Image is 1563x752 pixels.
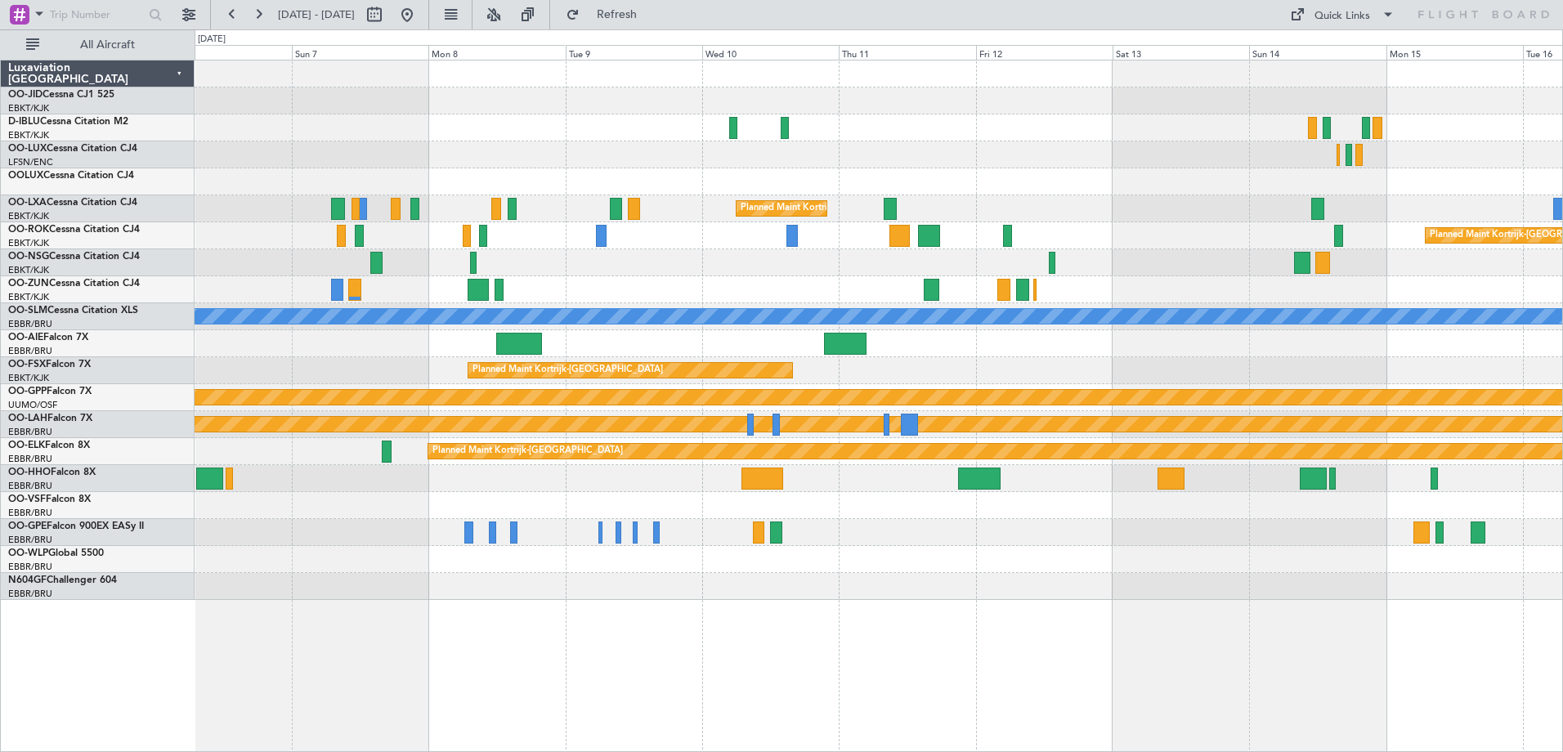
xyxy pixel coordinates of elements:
[8,507,52,519] a: EBBR/BRU
[8,468,51,477] span: OO-HHO
[198,33,226,47] div: [DATE]
[8,495,91,504] a: OO-VSFFalcon 8X
[8,306,47,316] span: OO-SLM
[8,399,57,411] a: UUMO/OSF
[8,210,49,222] a: EBKT/KJK
[8,90,43,100] span: OO-JID
[8,144,47,154] span: OO-LUX
[8,468,96,477] a: OO-HHOFalcon 8X
[8,198,137,208] a: OO-LXACessna Citation CJ4
[1314,8,1370,25] div: Quick Links
[8,588,52,600] a: EBBR/BRU
[43,39,172,51] span: All Aircraft
[278,7,355,22] span: [DATE] - [DATE]
[8,237,49,249] a: EBKT/KJK
[8,306,138,316] a: OO-SLMCessna Citation XLS
[1282,2,1403,28] button: Quick Links
[8,480,52,492] a: EBBR/BRU
[428,45,565,60] div: Mon 8
[8,252,140,262] a: OO-NSGCessna Citation CJ4
[8,171,43,181] span: OOLUX
[8,548,104,558] a: OO-WLPGlobal 5500
[8,291,49,303] a: EBKT/KJK
[8,426,52,438] a: EBBR/BRU
[566,45,702,60] div: Tue 9
[18,32,177,58] button: All Aircraft
[8,252,49,262] span: OO-NSG
[292,45,428,60] div: Sun 7
[8,102,49,114] a: EBKT/KJK
[8,441,90,450] a: OO-ELKFalcon 8X
[702,45,839,60] div: Wed 10
[8,495,46,504] span: OO-VSF
[8,279,49,289] span: OO-ZUN
[50,2,144,27] input: Trip Number
[8,534,52,546] a: EBBR/BRU
[8,387,92,396] a: OO-GPPFalcon 7X
[8,575,117,585] a: N604GFChallenger 604
[155,45,291,60] div: Sat 6
[8,264,49,276] a: EBKT/KJK
[839,45,975,60] div: Thu 11
[8,318,52,330] a: EBBR/BRU
[8,333,43,342] span: OO-AIE
[8,360,91,369] a: OO-FSXFalcon 7X
[8,521,47,531] span: OO-GPE
[8,414,92,423] a: OO-LAHFalcon 7X
[8,453,52,465] a: EBBR/BRU
[8,345,52,357] a: EBBR/BRU
[8,129,49,141] a: EBKT/KJK
[8,561,52,573] a: EBBR/BRU
[583,9,652,20] span: Refresh
[8,117,128,127] a: D-IBLUCessna Citation M2
[8,360,46,369] span: OO-FSX
[1113,45,1249,60] div: Sat 13
[8,441,45,450] span: OO-ELK
[8,225,49,235] span: OO-ROK
[432,439,623,463] div: Planned Maint Kortrijk-[GEOGRAPHIC_DATA]
[8,372,49,384] a: EBKT/KJK
[8,156,53,168] a: LFSN/ENC
[976,45,1113,60] div: Fri 12
[472,358,663,383] div: Planned Maint Kortrijk-[GEOGRAPHIC_DATA]
[1249,45,1386,60] div: Sun 14
[8,575,47,585] span: N604GF
[8,548,48,558] span: OO-WLP
[8,387,47,396] span: OO-GPP
[8,414,47,423] span: OO-LAH
[8,521,144,531] a: OO-GPEFalcon 900EX EASy II
[8,279,140,289] a: OO-ZUNCessna Citation CJ4
[558,2,656,28] button: Refresh
[1386,45,1523,60] div: Mon 15
[8,117,40,127] span: D-IBLU
[8,144,137,154] a: OO-LUXCessna Citation CJ4
[8,333,88,342] a: OO-AIEFalcon 7X
[8,198,47,208] span: OO-LXA
[741,196,931,221] div: Planned Maint Kortrijk-[GEOGRAPHIC_DATA]
[8,171,134,181] a: OOLUXCessna Citation CJ4
[8,90,114,100] a: OO-JIDCessna CJ1 525
[8,225,140,235] a: OO-ROKCessna Citation CJ4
